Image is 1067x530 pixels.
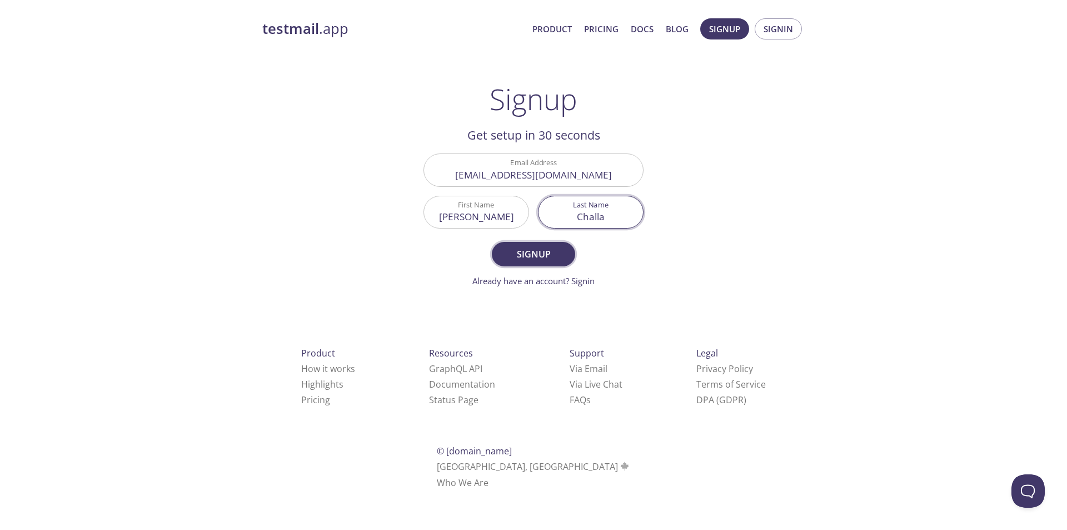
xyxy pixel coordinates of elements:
[570,347,604,359] span: Support
[490,82,577,116] h1: Signup
[700,18,749,39] button: Signup
[504,246,563,262] span: Signup
[696,347,718,359] span: Legal
[570,394,591,406] a: FAQ
[666,22,689,36] a: Blog
[423,126,644,145] h2: Get setup in 30 seconds
[437,460,631,473] span: [GEOGRAPHIC_DATA], [GEOGRAPHIC_DATA]
[570,378,622,390] a: Via Live Chat
[301,394,330,406] a: Pricing
[429,347,473,359] span: Resources
[696,378,766,390] a: Terms of Service
[1011,474,1045,508] iframe: Help Scout Beacon - Open
[492,242,575,266] button: Signup
[764,22,793,36] span: Signin
[301,363,355,375] a: How it works
[709,22,740,36] span: Signup
[696,363,753,375] a: Privacy Policy
[532,22,572,36] a: Product
[570,363,607,375] a: Via Email
[437,477,488,489] a: Who We Are
[301,347,335,359] span: Product
[262,19,319,38] strong: testmail
[429,394,478,406] a: Status Page
[429,363,482,375] a: GraphQL API
[631,22,654,36] a: Docs
[262,19,523,38] a: testmail.app
[696,394,746,406] a: DPA (GDPR)
[584,22,619,36] a: Pricing
[301,378,343,390] a: Highlights
[586,394,591,406] span: s
[437,445,512,457] span: © [DOMAIN_NAME]
[472,275,595,286] a: Already have an account? Signin
[429,378,495,390] a: Documentation
[755,18,802,39] button: Signin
